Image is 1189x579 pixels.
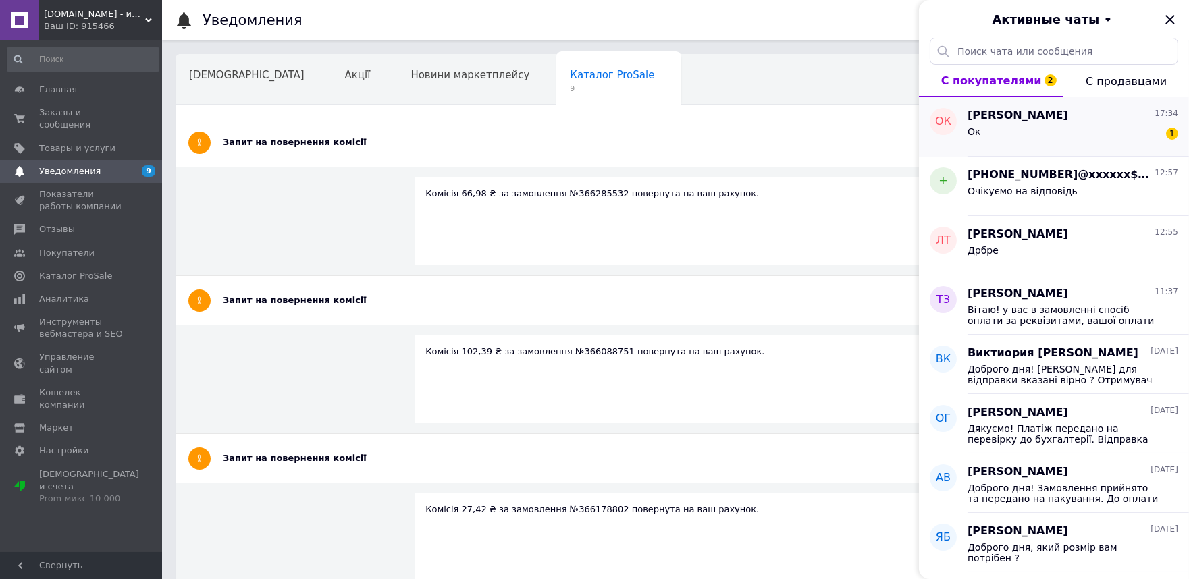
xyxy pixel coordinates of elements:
span: [PERSON_NAME] [968,405,1068,420]
span: [DATE] [1151,464,1178,476]
span: [PERSON_NAME] [968,108,1068,123]
span: Доброго дня, який розмір вам потрібен ? [968,542,1159,563]
span: Новини маркетплейсу [411,69,529,81]
input: Поиск чата или сообщения [930,38,1178,65]
div: Комісія 66,98 ₴ за замовлення №366285532 повернута на ваш рахунок. [425,188,926,200]
span: ОГ [936,411,951,426]
span: 9 [570,84,654,94]
h1: Уведомления [203,12,302,28]
span: [PERSON_NAME] [968,286,1068,302]
span: Акції [345,69,371,81]
span: Настройки [39,445,88,457]
button: ЛТ[PERSON_NAME]12:55Дрбре [919,216,1189,275]
span: Виктиория [PERSON_NAME] [968,346,1138,361]
div: Prom микс 10 000 [39,493,139,505]
span: Инструменты вебмастера и SEO [39,316,125,340]
span: Дрбре [968,245,999,256]
span: Покупатели [39,247,95,259]
span: [PERSON_NAME] [968,464,1068,480]
span: Уведомления [39,165,101,177]
span: 1 [1166,128,1178,140]
span: Показатели работы компании [39,188,125,213]
div: Комісія 27,42 ₴ за замовлення №366178802 повернута на ваш рахунок. [425,503,926,516]
span: Заказы и сообщения [39,107,125,131]
button: Активные чаты [957,11,1151,28]
span: Каталог ProSale [39,270,112,282]
button: С покупателями2 [919,65,1063,97]
span: [DATE] [1151,524,1178,535]
span: [DEMOGRAPHIC_DATA] и счета [39,468,139,505]
span: Доброго дня! [PERSON_NAME] для відправки вказані вірно ? Отримувач [PERSON_NAME], 0976636109 опла... [968,364,1159,385]
span: OSPORT.UA - интернет магазин спортивных товаров [44,8,145,20]
div: Комісія 102,39 ₴ за замовлення №366088751 повернута на ваш рахунок. [425,346,926,358]
span: [PERSON_NAME] [968,227,1068,242]
button: ЯБ[PERSON_NAME][DATE]Доброго дня, який розмір вам потрібен ? [919,513,1189,572]
input: Поиск [7,47,159,72]
span: [DATE] [1151,405,1178,416]
span: ТЗ [936,292,950,308]
span: Каталог ProSale [570,69,654,81]
span: АВ [936,470,951,486]
span: 12:55 [1155,227,1178,238]
span: Аналитика [39,293,89,305]
span: 2 [1045,74,1057,86]
button: С продавцами [1063,65,1189,97]
span: Ок [968,126,980,137]
span: Главная [39,84,77,96]
div: Ваш ID: 915466 [44,20,162,32]
span: [DEMOGRAPHIC_DATA] [189,69,305,81]
span: С покупателями [941,74,1042,87]
span: Доброго дня! Замовлення прийнято та передано на пакування. До оплати 170 грн + доставка за тарифа... [968,482,1159,504]
button: ВКВиктиория [PERSON_NAME][DATE]Доброго дня! [PERSON_NAME] для відправки вказані вірно ? Отримувач... [919,335,1189,394]
span: Маркет [39,422,74,434]
div: Запит на повернення комісії [223,294,1027,306]
span: Активные чаты [993,11,1100,28]
span: ЯБ [936,530,951,545]
button: ОК[PERSON_NAME]17:34Ок1 [919,97,1189,157]
button: +[PHONE_NUMBER]@xxxxxx$.com12:57Очікуємо на відповідь [919,157,1189,216]
span: ЛТ [936,233,951,248]
span: Отзывы [39,223,75,236]
span: Управление сайтом [39,351,125,375]
span: ОК [935,114,951,130]
span: 17:34 [1155,108,1178,119]
button: АВ[PERSON_NAME][DATE]Доброго дня! Замовлення прийнято та передано на пакування. До оплати 170 грн... [919,453,1189,513]
span: Дякуємо! Платіж передано на перевірку до бухгалтерії. Відправка протягом 2-х днів, доставка за та... [968,423,1159,445]
span: 9 [142,165,155,177]
span: [PHONE_NUMBER]@xxxxxx$.com [968,167,1152,183]
div: Запит на повернення комісії [223,136,1027,148]
button: ОГ[PERSON_NAME][DATE]Дякуємо! Платіж передано на перевірку до бухгалтерії. Відправка протягом 2-х... [919,394,1189,453]
span: ВК [936,352,951,367]
span: Кошелек компании [39,387,125,411]
span: Очікуємо на відповідь [968,186,1078,196]
span: Товары и услуги [39,142,115,155]
span: + [939,173,947,189]
span: С продавцами [1086,75,1167,88]
span: [PERSON_NAME] [968,524,1068,539]
span: 11:37 [1155,286,1178,298]
span: [DATE] [1151,346,1178,357]
span: Вітаю! у вас в замовленні спосіб оплати за реквізитами, вашої оплати не надходило тому відправки ... [968,304,1159,326]
button: ТЗ[PERSON_NAME]11:37Вітаю! у вас в замовленні спосіб оплати за реквізитами, вашої оплати не надхо... [919,275,1189,335]
button: Закрыть [1162,11,1178,28]
span: 12:57 [1155,167,1178,179]
div: Запит на повернення комісії [223,452,1027,464]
